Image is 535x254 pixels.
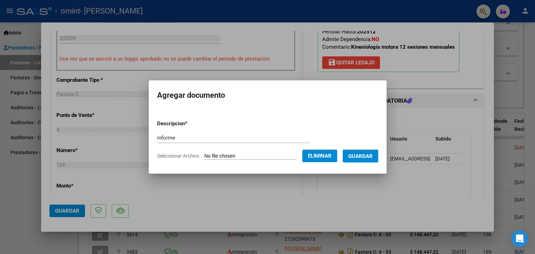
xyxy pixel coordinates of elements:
span: Guardar [348,153,373,159]
span: Seleccionar Archivo [157,153,199,159]
span: Eliminar [308,153,332,159]
div: Open Intercom Messenger [511,230,528,247]
p: Descripcion [157,120,224,128]
h2: Agregar documento [157,89,378,102]
button: Guardar [343,150,378,162]
button: Eliminar [302,150,337,162]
